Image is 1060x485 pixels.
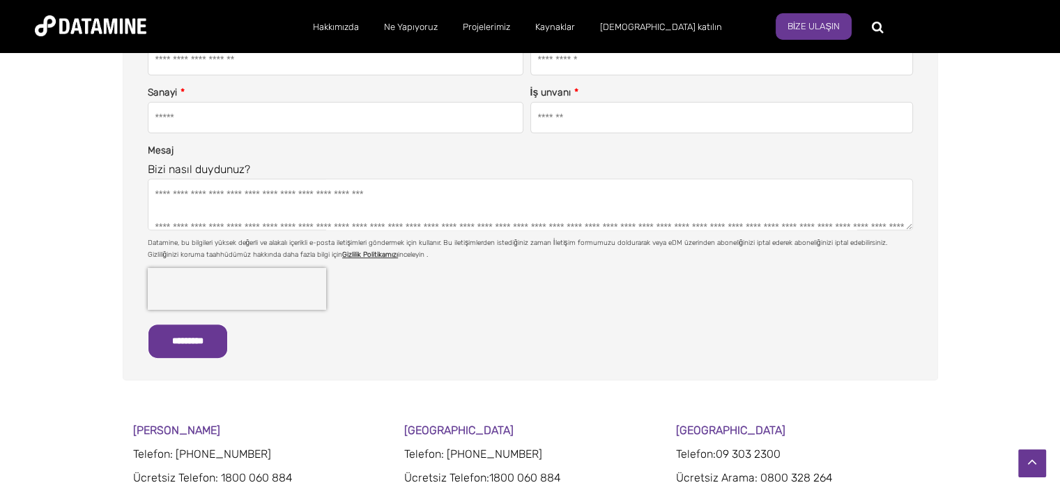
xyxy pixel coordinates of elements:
font: 1800 060 884 [489,471,561,484]
font: [PERSON_NAME] [133,424,220,437]
font: : 1800 060 884 [215,471,293,484]
font: inceleyin . [398,251,428,259]
font: Sanayi [148,87,177,98]
font: [GEOGRAPHIC_DATA] [676,424,785,437]
font: Telefon: [676,447,716,461]
font: Mesaj [148,144,174,156]
font: Ücretsiz Telefon: [404,471,489,484]
font: Ne Yapıyoruz [384,22,438,32]
font: Bize Ulaşın [788,21,840,31]
font: İş unvanı [530,87,571,98]
font: Ücretsiz Arama: 0800 328 264 [676,471,833,484]
font: Hakkımızda [313,22,359,32]
font: Telefon: [PHONE_NUMBER] [133,447,271,461]
font: Projelerimiz [463,22,510,32]
img: Veri madeni [35,15,146,36]
font: 09 303 2300 [716,447,781,461]
font: Telefon: [PHONE_NUMBER] [404,447,542,461]
font: [DEMOGRAPHIC_DATA] katılın [600,22,722,32]
font: Kaynaklar [535,22,575,32]
a: Gizlilik Politikamızı [342,251,398,259]
font: Ücretsiz Telefon [133,471,215,484]
font: Bizi nasıl duydunuz? [148,163,250,176]
font: Datamine, bu bilgileri yüksek değerli ve alakalı içerikli e-posta iletişimleri göndermek için kul... [148,239,887,259]
font: [GEOGRAPHIC_DATA] [404,424,514,437]
iframe: reCAPTCHA [148,268,326,310]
